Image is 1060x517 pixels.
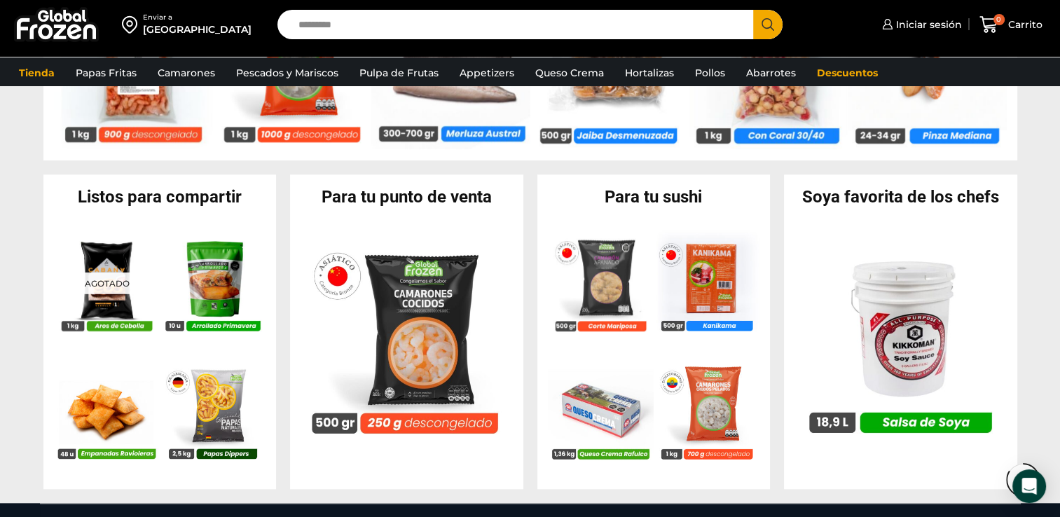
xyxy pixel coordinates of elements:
[151,60,222,86] a: Camarones
[753,10,783,39] button: Search button
[143,13,252,22] div: Enviar a
[453,60,521,86] a: Appetizers
[879,11,962,39] a: Iniciar sesión
[993,14,1005,25] span: 0
[784,188,1017,205] h2: Soya favorita de los chefs
[74,273,139,294] p: Agotado
[528,60,611,86] a: Queso Crema
[810,60,885,86] a: Descuentos
[69,60,144,86] a: Papas Fritas
[976,8,1046,41] a: 0 Carrito
[618,60,681,86] a: Hortalizas
[739,60,803,86] a: Abarrotes
[122,13,143,36] img: address-field-icon.svg
[12,60,62,86] a: Tienda
[1005,18,1042,32] span: Carrito
[352,60,446,86] a: Pulpa de Frutas
[688,60,732,86] a: Pollos
[290,188,523,205] h2: Para tu punto de venta
[229,60,345,86] a: Pescados y Mariscos
[143,22,252,36] div: [GEOGRAPHIC_DATA]
[1012,469,1046,503] div: Open Intercom Messenger
[537,188,771,205] h2: Para tu sushi
[43,188,277,205] h2: Listos para compartir
[893,18,962,32] span: Iniciar sesión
